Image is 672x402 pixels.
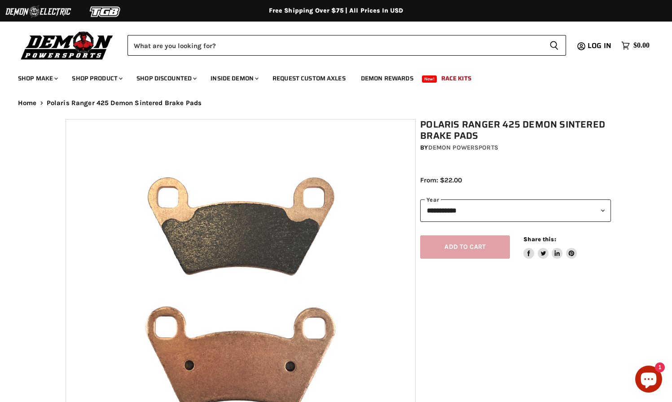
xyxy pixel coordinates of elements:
[420,199,611,221] select: year
[4,3,72,20] img: Demon Electric Logo 2
[584,42,617,50] a: Log in
[18,99,37,107] a: Home
[204,69,264,88] a: Inside Demon
[11,66,647,88] ul: Main menu
[523,236,556,243] span: Share this:
[72,3,139,20] img: TGB Logo 2
[130,69,202,88] a: Shop Discounted
[420,119,611,141] h1: Polaris Ranger 425 Demon Sintered Brake Pads
[420,176,462,184] span: From: $22.00
[127,35,566,56] form: Product
[542,35,566,56] button: Search
[588,40,611,51] span: Log in
[428,144,498,151] a: Demon Powersports
[420,143,611,153] div: by
[523,235,577,259] aside: Share this:
[422,75,437,83] span: New!
[266,69,352,88] a: Request Custom Axles
[18,29,116,61] img: Demon Powersports
[354,69,420,88] a: Demon Rewards
[65,69,128,88] a: Shop Product
[617,39,654,52] a: $0.00
[11,69,63,88] a: Shop Make
[435,69,478,88] a: Race Kits
[127,35,542,56] input: Search
[47,99,202,107] span: Polaris Ranger 425 Demon Sintered Brake Pads
[633,41,650,50] span: $0.00
[632,366,665,395] inbox-online-store-chat: Shopify online store chat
